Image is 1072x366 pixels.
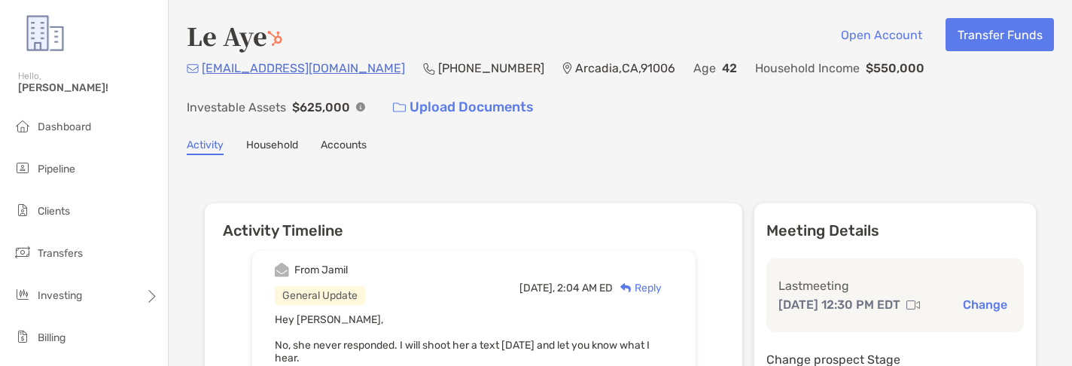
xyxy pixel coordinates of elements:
img: Info Icon [356,102,365,111]
button: Transfer Funds [946,18,1054,51]
h6: Activity Timeline [205,203,742,239]
img: investing icon [14,285,32,303]
p: $550,000 [866,59,924,78]
p: Arcadia , CA , 91006 [575,59,675,78]
div: Reply [613,280,662,296]
img: communication type [906,299,920,311]
button: Open Account [829,18,933,51]
div: From Jamil [294,264,348,276]
img: Location Icon [562,63,572,75]
span: Pipeline [38,163,75,175]
p: [EMAIL_ADDRESS][DOMAIN_NAME] [202,59,405,78]
h4: Le Aye [187,18,282,53]
div: General Update [275,286,365,305]
a: Accounts [321,139,367,155]
img: dashboard icon [14,117,32,135]
a: Household [246,139,298,155]
p: $625,000 [292,98,350,117]
img: Event icon [275,263,289,277]
span: Clients [38,205,70,218]
p: Investable Assets [187,98,286,117]
p: Meeting Details [766,221,1024,240]
img: transfers icon [14,243,32,261]
span: Transfers [38,247,83,260]
img: button icon [393,102,406,113]
img: Phone Icon [423,63,435,75]
img: Zoe Logo [18,6,72,60]
img: Email Icon [187,64,199,73]
p: 42 [722,59,737,78]
span: Billing [38,331,65,344]
img: billing icon [14,328,32,346]
span: 2:04 AM ED [557,282,613,294]
span: [PERSON_NAME]! [18,81,159,94]
a: Upload Documents [383,91,544,124]
span: Dashboard [38,120,91,133]
img: Reply icon [620,283,632,293]
img: pipeline icon [14,159,32,177]
span: Investing [38,289,82,302]
p: Age [693,59,716,78]
a: Go to Hubspot Deal [267,18,282,53]
p: [PHONE_NUMBER] [438,59,544,78]
p: [DATE] 12:30 PM EDT [778,295,900,314]
img: clients icon [14,201,32,219]
span: [DATE], [519,282,555,294]
p: Household Income [755,59,860,78]
img: Hubspot Icon [267,31,282,46]
span: Hey [PERSON_NAME], No, she never responded. I will shoot her a text [DATE] and let you know what ... [275,313,650,364]
button: Change [958,297,1012,313]
p: Last meeting [778,276,1012,295]
a: Activity [187,139,224,155]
